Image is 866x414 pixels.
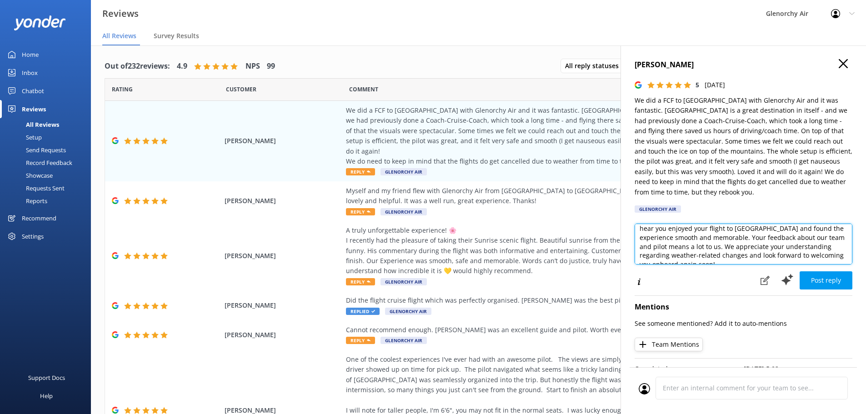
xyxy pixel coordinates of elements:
div: Requests Sent [5,182,65,195]
h4: 4.9 [177,60,187,72]
span: Date [112,85,133,94]
div: Inbox [22,64,38,82]
div: Reviews [22,100,46,118]
a: Showcase [5,169,91,182]
span: Reply [346,208,375,215]
p: See someone mentioned? Add it to auto-mentions [635,319,852,329]
button: Post reply [800,271,852,289]
div: Record Feedback [5,156,72,169]
span: Reply [346,337,375,344]
div: Glenorchy Air [635,205,681,213]
a: Requests Sent [5,182,91,195]
div: Did the flight cruise flight which was perfectly organised. [PERSON_NAME] was the best pilot!! [346,295,760,305]
span: [PERSON_NAME] [225,196,342,206]
span: Reply [346,168,375,175]
span: All Reviews [102,31,136,40]
span: [PERSON_NAME] [225,330,342,340]
div: Reports [5,195,47,207]
div: All Reviews [5,118,59,131]
span: Date [226,85,256,94]
p: Completed [635,364,744,374]
span: Glenorchy Air [380,278,427,285]
p: [DATE] [705,80,725,90]
span: 5 [696,80,699,89]
span: Replied [346,308,380,315]
span: Glenorchy Air [385,308,431,315]
span: [PERSON_NAME] [225,136,342,146]
span: Glenorchy Air [380,168,427,175]
h4: NPS [245,60,260,72]
h3: Reviews [102,6,139,21]
img: user_profile.svg [639,383,650,394]
a: Reports [5,195,91,207]
a: Send Requests [5,144,91,156]
h4: Mentions [635,301,852,313]
a: Record Feedback [5,156,91,169]
div: Home [22,45,39,64]
div: Cannot recommend enough. [PERSON_NAME] was an excellent guide and pilot. Worth every [PERSON_NAME]. [346,325,760,335]
div: Setup [5,131,42,144]
img: yonder-white-logo.png [14,15,66,30]
div: Support Docs [28,369,65,387]
div: Showcase [5,169,53,182]
div: Send Requests [5,144,66,156]
textarea: Thank you so much for your wonderful review! We’re thrilled to hear you enjoyed your flight to [G... [635,224,852,264]
span: Glenorchy Air [380,208,427,215]
span: Reply [346,278,375,285]
span: Survey Results [154,31,199,40]
span: [PERSON_NAME] [225,300,342,310]
a: Setup [5,131,91,144]
span: Question [349,85,378,94]
div: Myself and my friend flew with Glenorchy Air from [GEOGRAPHIC_DATA] to [GEOGRAPHIC_DATA] Sounds a... [346,186,760,206]
span: All reply statuses [565,61,624,71]
div: We did a FCF to [GEOGRAPHIC_DATA] with Glenorchy Air and it was fantastic. [GEOGRAPHIC_DATA] is a... [346,105,760,166]
h4: 99 [267,60,275,72]
button: Close [839,59,848,69]
div: Help [40,387,53,405]
div: Recommend [22,209,56,227]
button: Team Mentions [635,338,703,351]
span: Glenorchy Air [380,337,427,344]
a: All Reviews [5,118,91,131]
h4: [PERSON_NAME] [635,59,852,71]
div: Chatbot [22,82,44,100]
span: [PERSON_NAME] [225,251,342,261]
div: Settings [22,227,44,245]
h4: Out of 232 reviews: [105,60,170,72]
div: A truly unforgettable experience! 🌸 I recently had the pleasure of taking their Sunrise scenic fl... [346,225,760,276]
p: We did a FCF to [GEOGRAPHIC_DATA] with Glenorchy Air and it was fantastic. [GEOGRAPHIC_DATA] is a... [635,95,852,197]
p: [DATE] 5:02pm [744,364,853,374]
